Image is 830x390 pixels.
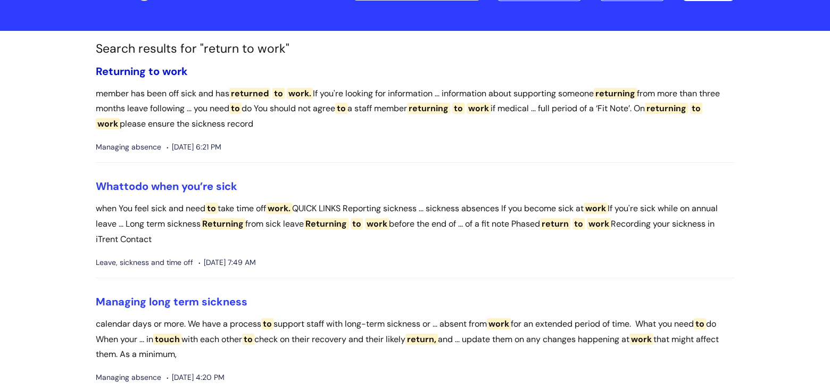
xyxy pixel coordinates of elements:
span: returned [229,88,270,99]
span: to [690,103,702,114]
a: Managing long term sickness [96,295,247,309]
span: work [587,218,611,229]
span: to [335,103,347,114]
span: work [584,203,608,214]
span: returning [407,103,450,114]
span: returning [594,88,637,99]
span: to [148,64,160,78]
a: Returning to work [96,64,188,78]
span: to [694,318,706,329]
span: [DATE] 4:20 PM [167,371,225,384]
a: Whattodo when you’re sick [96,179,237,193]
span: Returning [96,64,146,78]
span: to [452,103,464,114]
span: work [365,218,389,229]
span: Managing absence [96,371,161,384]
span: return [540,218,570,229]
span: to [229,103,242,114]
span: to [242,334,254,345]
span: return, [405,334,438,345]
span: to [205,203,218,214]
span: work [162,64,188,78]
span: [DATE] 7:49 AM [198,256,256,269]
span: touch [153,334,181,345]
span: Managing absence [96,140,161,154]
span: [DATE] 6:21 PM [167,140,221,154]
span: work [96,118,120,129]
span: Returning [304,218,348,229]
span: to [272,88,285,99]
span: returning [645,103,688,114]
span: Returning [201,218,245,229]
span: work [467,103,491,114]
p: member has been off sick and has If you're looking for information ... information about supporti... [96,86,734,132]
span: work. [266,203,292,214]
span: to [351,218,363,229]
span: to [261,318,273,329]
span: to [572,218,585,229]
span: work [487,318,511,329]
p: calendar days or more. We have a process support staff with long-term sickness or ... absent from... [96,317,734,362]
span: work. [287,88,313,99]
p: when You feel sick and need take time off QUICK LINKS Reporting sickness ... sickness absences If... [96,201,734,247]
span: work [629,334,653,345]
h1: Search results for "return to work" [96,42,734,56]
span: Leave, sickness and time off [96,256,193,269]
span: to [124,179,135,193]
